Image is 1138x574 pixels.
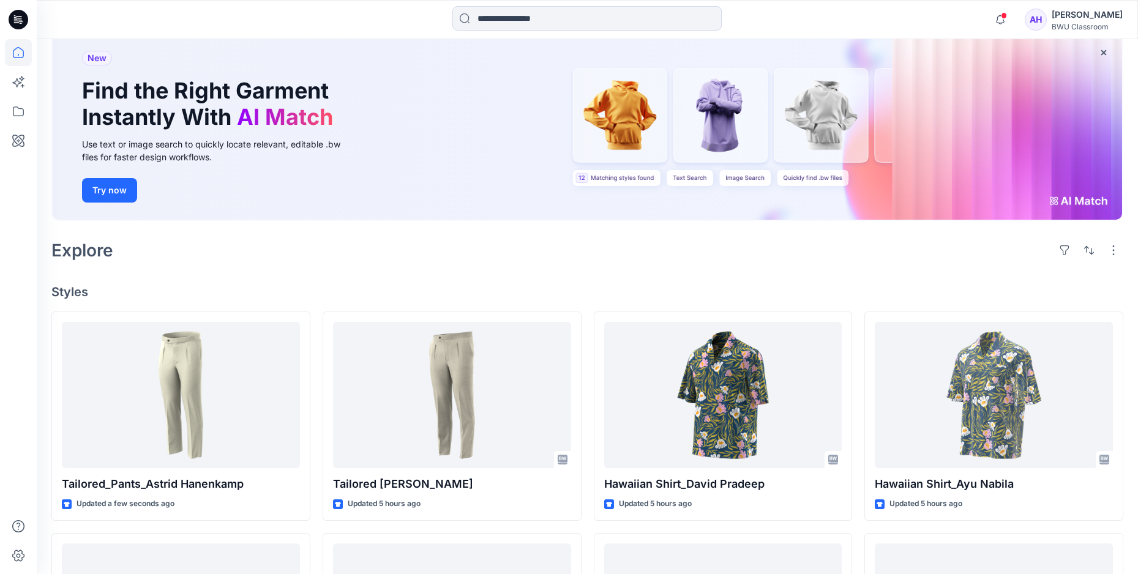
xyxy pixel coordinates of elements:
div: AH [1025,9,1047,31]
div: BWU Classroom [1052,22,1123,31]
span: New [88,51,107,65]
h2: Explore [51,240,113,260]
h4: Styles [51,285,1123,299]
a: Tailored Pants_David Pradeep [333,322,571,469]
button: Try now [82,178,137,203]
p: Tailored_Pants_Astrid Hanenkamp [62,475,300,493]
a: Tailored_Pants_Astrid Hanenkamp [62,322,300,469]
p: Hawaiian Shirt_David Pradeep [604,475,842,493]
p: Updated 5 hours ago [889,498,962,510]
p: Updated 5 hours ago [348,498,421,510]
a: Hawaiian Shirt_Ayu Nabila [875,322,1113,469]
p: Updated 5 hours ago [619,498,692,510]
a: Hawaiian Shirt_David Pradeep [604,322,842,469]
h1: Find the Right Garment Instantly With [82,78,339,130]
div: [PERSON_NAME] [1052,7,1123,22]
p: Updated a few seconds ago [77,498,174,510]
span: AI Match [237,103,333,130]
p: Tailored [PERSON_NAME] [333,475,571,493]
p: Hawaiian Shirt_Ayu Nabila [875,475,1113,493]
div: Use text or image search to quickly locate relevant, editable .bw files for faster design workflows. [82,138,357,163]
